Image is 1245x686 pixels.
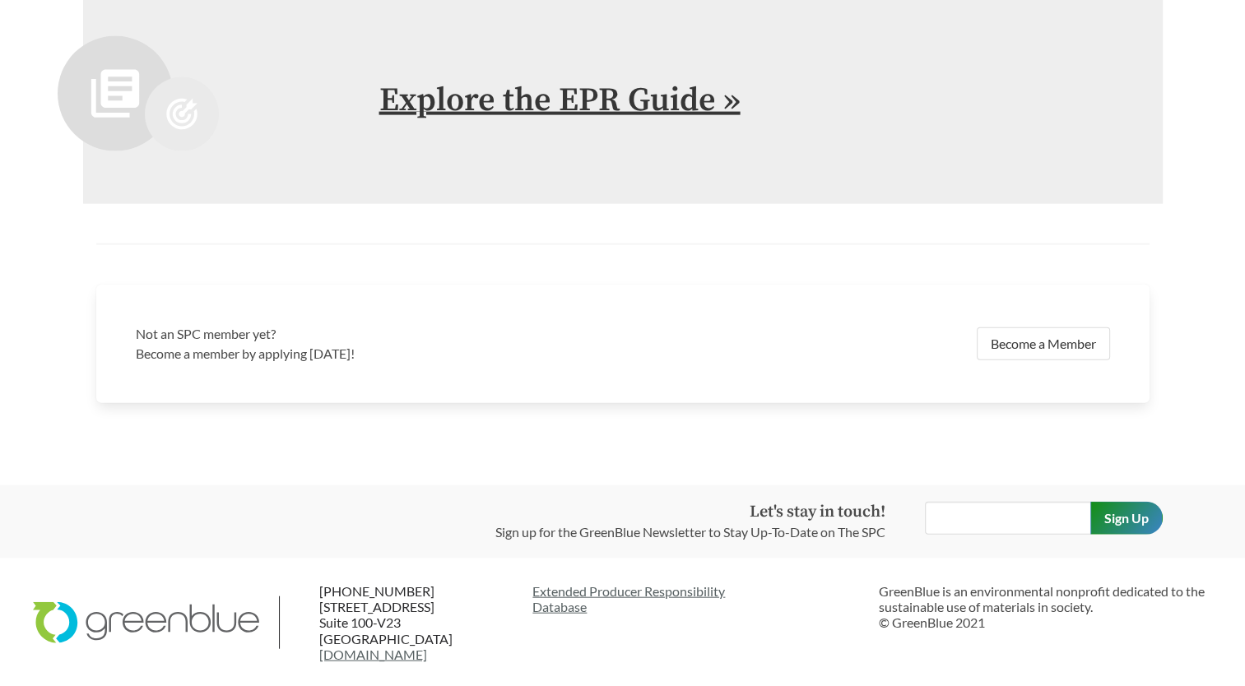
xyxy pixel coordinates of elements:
strong: Let's stay in touch! [750,502,885,522]
a: [DOMAIN_NAME] [319,647,427,662]
p: Sign up for the GreenBlue Newsletter to Stay Up-To-Date on The SPC [495,522,885,542]
a: Explore the EPR Guide » [379,80,741,121]
a: Become a Member [977,327,1110,360]
a: Extended Producer ResponsibilityDatabase [532,583,866,614]
p: Become a member by applying [DATE]! [136,344,613,364]
p: GreenBlue is an environmental nonprofit dedicated to the sustainable use of materials in society.... [879,583,1212,631]
p: [PHONE_NUMBER] [STREET_ADDRESS] Suite 100-V23 [GEOGRAPHIC_DATA] [319,583,518,662]
input: Sign Up [1090,502,1163,535]
h3: Not an SPC member yet? [136,324,613,344]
